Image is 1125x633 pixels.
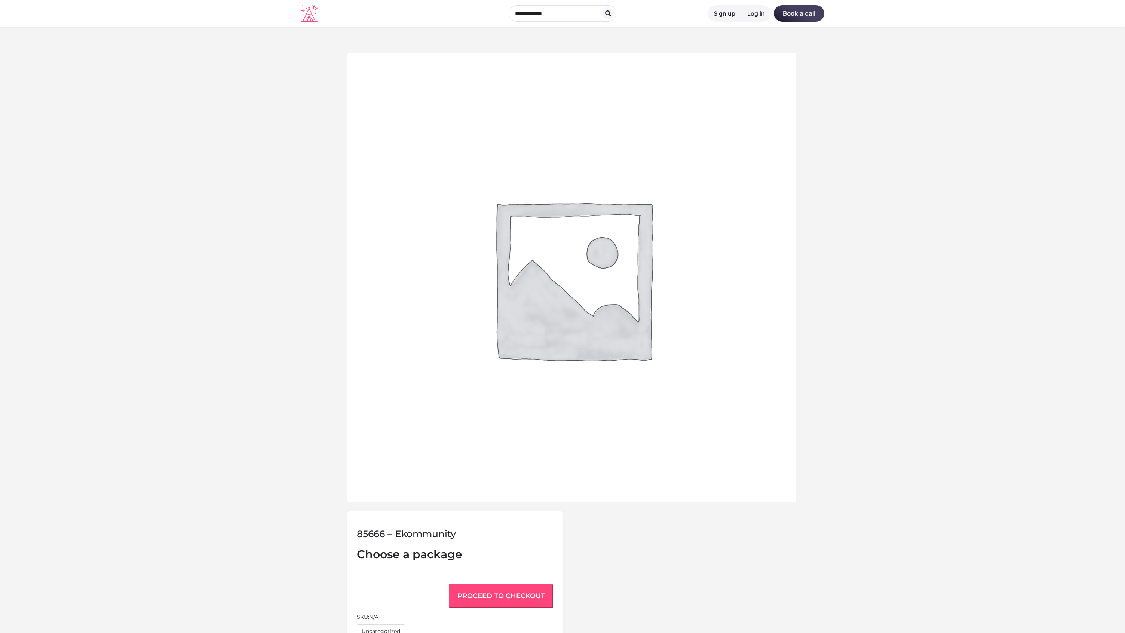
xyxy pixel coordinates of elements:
span: SKU: [357,613,553,621]
h2: Choose a package [357,547,553,562]
a: Sign up [708,5,741,22]
a: Log in [741,5,771,22]
img: Awaiting product image [347,53,796,502]
h1: 85666 – Ekommunity [357,528,553,540]
button: Proceed to Checkout [449,584,553,608]
span: N/A [369,614,378,620]
a: Book a call [774,5,824,22]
